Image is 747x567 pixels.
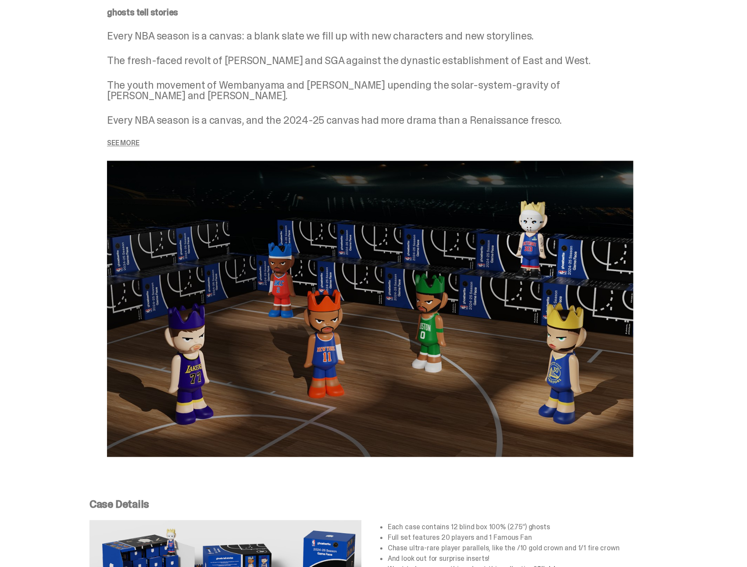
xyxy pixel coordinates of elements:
p: Every NBA season is a canvas, and the 2024-25 canvas had more drama than a Renaissance fresco. [107,115,633,126]
p: Every NBA season is a canvas: a blank slate we fill up with new characters and new storylines. [107,31,633,41]
p: See more [107,140,633,147]
p: ghosts tell stories [107,8,633,17]
li: Each case contains 12 blind box 100% (2.75”) ghosts [388,524,651,531]
p: The youth movement of Wembanyama and [PERSON_NAME] upending the solar-system-gravity of [PERSON_N... [107,80,633,101]
p: The fresh-faced revolt of [PERSON_NAME] and SGA against the dynastic establishment of East and West. [107,55,633,66]
li: Full set features 20 players and 1 Famous Fan [388,534,651,541]
li: Chase ultra-rare player parallels, like the /10 gold crown and 1/1 fire crown [388,545,651,552]
p: Case Details [89,499,651,510]
img: ghost story image [107,161,633,457]
li: And look out for surprise inserts! [388,555,651,562]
